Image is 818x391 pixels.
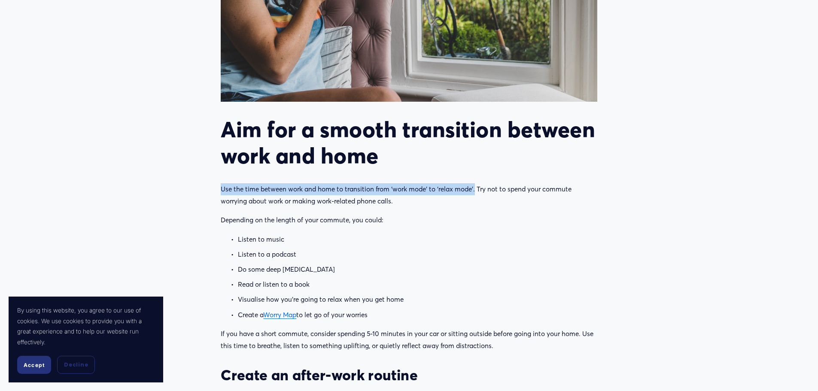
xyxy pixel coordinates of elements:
p: Listen to music [238,233,597,246]
a: Worry Map [263,311,296,319]
p: Use the time between work and home to transition from ‘work mode’ to ‘relax mode’. Try not to spe... [221,183,597,207]
p: Create a to let go of your worries [238,309,597,321]
span: Accept [24,362,45,368]
span: Decline [64,361,88,369]
p: If you have a short commute, consider spending 5-10 minutes in your car or sitting outside before... [221,328,597,352]
button: Decline [57,356,95,374]
p: Listen to a podcast [238,249,597,261]
p: Read or listen to a book [238,279,597,291]
h2: Aim for a smooth transition between work and home [221,116,597,169]
p: Visualise how you’re going to relax when you get home [238,294,597,306]
p: Depending on the length of your commute, you could: [221,214,597,226]
button: Accept [17,356,51,374]
h3: Create an after-work routine [221,366,597,384]
section: Cookie banner [9,297,163,382]
p: Do some deep [MEDICAL_DATA] [238,264,597,276]
p: By using this website, you agree to our use of cookies. We use cookies to provide you with a grea... [17,305,155,347]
